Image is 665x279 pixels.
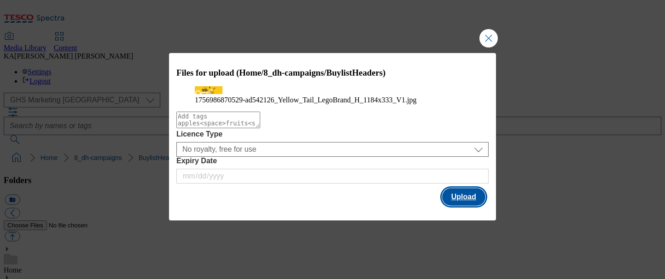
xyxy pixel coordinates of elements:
button: Close Modal [479,29,498,47]
button: Upload [442,188,485,206]
div: Modal [169,53,496,221]
h3: Files for upload (Home/8_dh-campaigns/BuylistHeaders) [176,68,489,78]
img: preview [195,86,222,94]
label: Licence Type [176,130,489,138]
figcaption: 1756986870529-ad542126_Yellow_Tail_LegoBrand_H_1184x333_V1.jpg [195,96,470,104]
label: Expiry Date [176,157,489,165]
